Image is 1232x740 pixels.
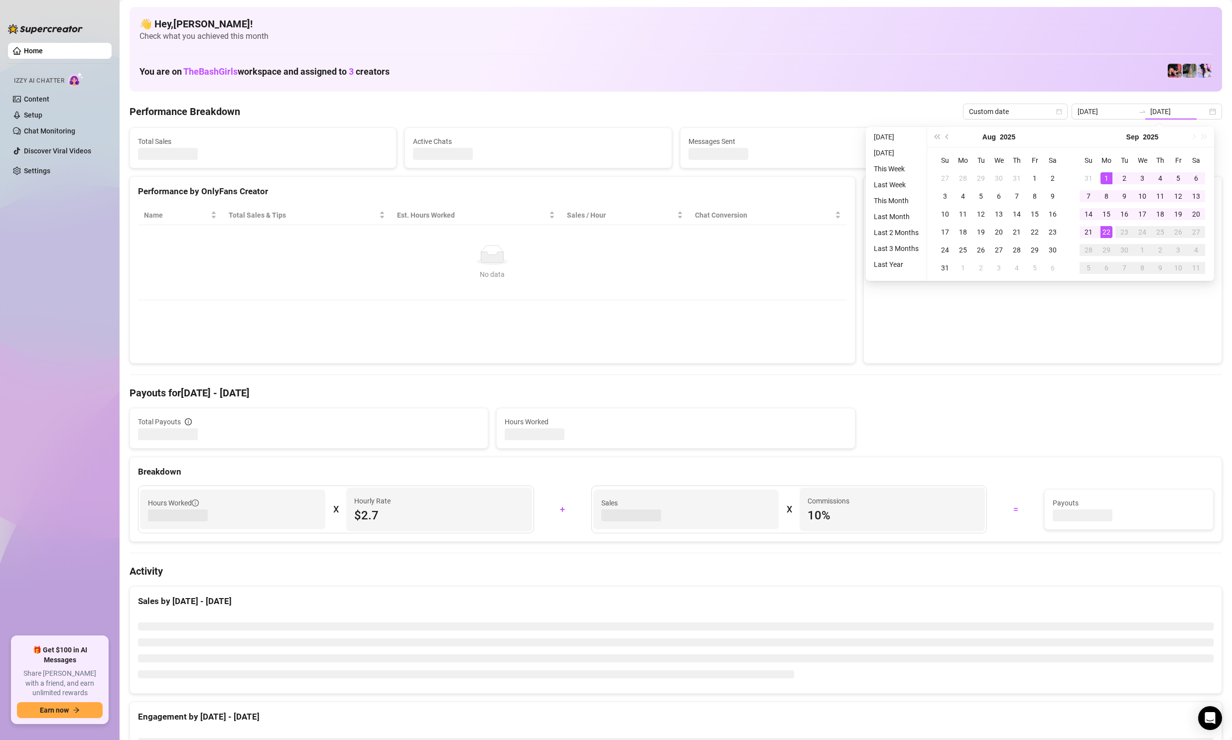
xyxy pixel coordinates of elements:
span: info-circle [185,418,192,425]
th: Total Sales & Tips [223,206,391,225]
div: Breakdown [138,465,1214,479]
article: Hourly Rate [354,495,391,506]
span: Check what you achieved this month [139,31,1212,42]
button: Earn nowarrow-right [17,702,103,718]
span: $2.7 [354,507,524,523]
span: Messages Sent [688,136,939,147]
h1: You are on workspace and assigned to creators [139,66,390,77]
span: Payouts [1053,497,1205,508]
a: Setup [24,111,42,119]
a: Discover Viral Videos [24,147,91,155]
span: info-circle [192,499,199,506]
div: Sales by OnlyFans Creator [872,185,1214,198]
th: Chat Conversion [689,206,846,225]
span: Total Sales & Tips [229,210,377,221]
h4: Payouts for [DATE] - [DATE] [130,386,1222,400]
span: 3 [349,66,354,77]
span: arrow-right [73,707,80,714]
span: TheBashGirls [183,66,238,77]
div: + [540,501,585,517]
img: Ary [1198,64,1212,78]
span: 10 % [808,507,977,523]
span: Total Sales [138,136,388,147]
article: Commissions [808,495,849,506]
h4: Activity [130,564,1222,578]
span: Earn now [40,706,69,714]
span: Sales / Hour [567,210,675,221]
div: Performance by OnlyFans Creator [138,185,847,198]
span: Active Chats [413,136,663,147]
span: Share [PERSON_NAME] with a friend, and earn unlimited rewards [17,669,103,698]
img: logo-BBDzfeDw.svg [8,24,83,34]
div: X [333,501,338,517]
a: Chat Monitoring [24,127,75,135]
span: swap-right [1138,108,1146,116]
span: Hours Worked [505,416,846,427]
span: 🎁 Get $100 in AI Messages [17,645,103,665]
a: Settings [24,167,50,175]
div: Engagement by [DATE] - [DATE] [138,710,1214,724]
span: Custom date [969,104,1062,119]
span: Sales [601,497,771,508]
a: Content [24,95,49,103]
span: calendar [1056,109,1062,115]
span: Izzy AI Chatter [14,76,64,86]
a: Home [24,47,43,55]
span: Name [144,210,209,221]
span: to [1138,108,1146,116]
th: Name [138,206,223,225]
input: Start date [1078,106,1134,117]
div: No data [148,269,837,280]
span: Total Payouts [138,416,181,427]
div: = [993,501,1038,517]
input: End date [1150,106,1207,117]
img: Jacky [1168,64,1182,78]
span: Hours Worked [148,497,199,508]
img: Brenda [1183,64,1197,78]
div: Open Intercom Messenger [1198,706,1222,730]
h4: Performance Breakdown [130,105,240,119]
div: Est. Hours Worked [397,210,547,221]
div: Sales by [DATE] - [DATE] [138,595,1214,608]
th: Sales / Hour [561,206,689,225]
div: X [787,501,792,517]
img: AI Chatter [68,72,84,87]
h4: 👋 Hey, [PERSON_NAME] ! [139,17,1212,31]
span: Chat Conversion [695,210,832,221]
